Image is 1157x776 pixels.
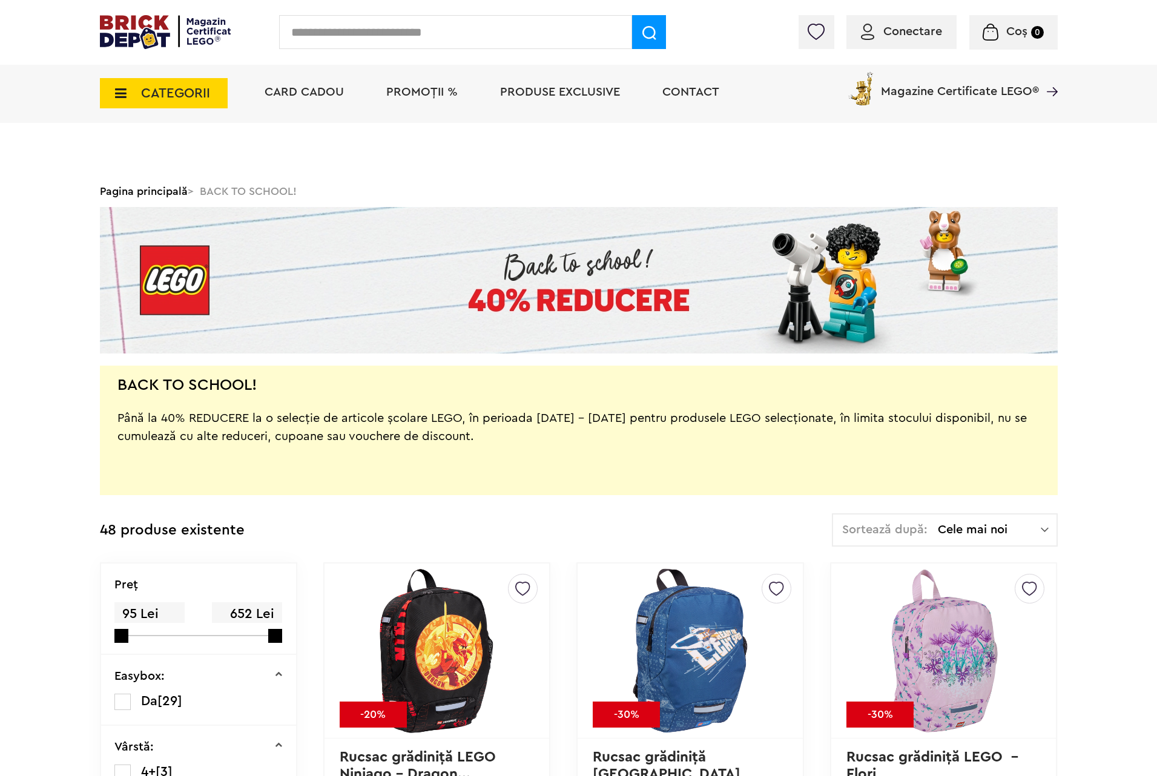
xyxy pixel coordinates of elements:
p: Vârstă: [114,741,154,753]
a: Conectare [861,25,942,38]
h2: BACK TO SCHOOL! [117,379,257,391]
a: Magazine Certificate LEGO® [1039,70,1058,82]
img: Rucsac grădiniţă LEGO Ninjago - Dragon Energy [352,566,521,735]
span: Coș [1006,25,1027,38]
a: Pagina principală [100,186,188,197]
span: 652 Lei [212,602,282,626]
a: Produse exclusive [500,86,620,98]
span: Cele mai noi [938,524,1041,536]
p: Easybox: [114,670,165,682]
span: 95 Lei [114,602,185,626]
small: 0 [1031,26,1044,39]
span: Conectare [883,25,942,38]
div: -20% [340,702,407,728]
p: Preţ [114,579,138,591]
span: Da [141,694,157,708]
div: 48 produse existente [100,513,245,548]
span: Sortează după: [842,524,928,536]
img: Rucsac grădiniţă LEGO CITY [605,566,775,735]
span: [29] [157,694,182,708]
div: > BACK TO SCHOOL! [100,176,1058,207]
a: Card Cadou [265,86,344,98]
span: CATEGORII [141,87,210,100]
div: Până la 40% REDUCERE la o selecție de articole școlare LEGO, în perioada [DATE] - [DATE] pentru p... [117,391,1040,482]
img: Landing page banner [100,207,1058,353]
div: -30% [846,702,914,728]
a: PROMOȚII % [386,86,458,98]
span: Magazine Certificate LEGO® [881,70,1039,97]
img: Rucsac grădiniţă LEGO - Flori [859,566,1029,735]
div: -30% [593,702,660,728]
a: Contact [662,86,719,98]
